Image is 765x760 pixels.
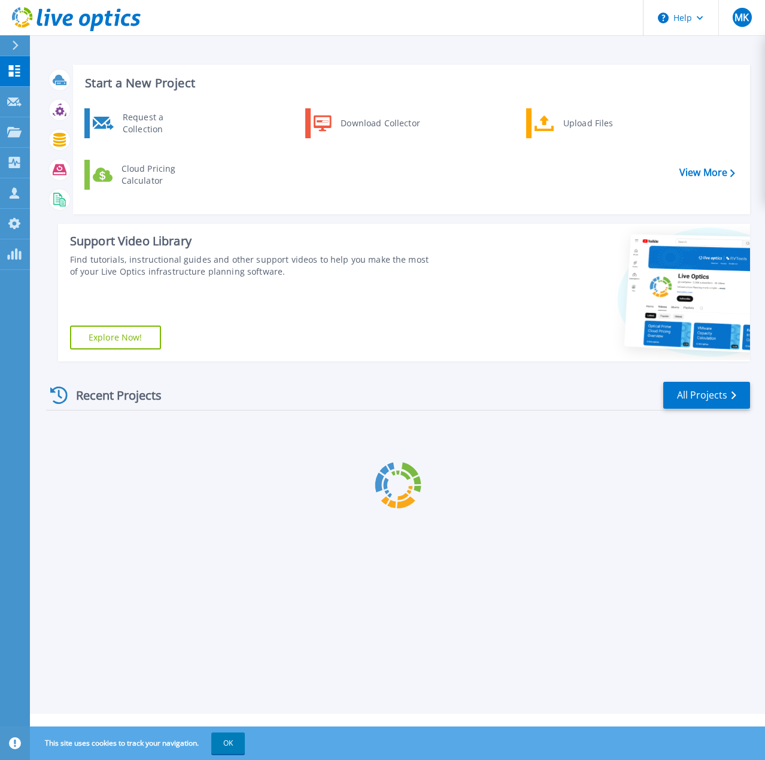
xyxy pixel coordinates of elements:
[33,732,245,754] span: This site uses cookies to track your navigation.
[116,163,204,187] div: Cloud Pricing Calculator
[663,382,750,409] a: All Projects
[679,167,735,178] a: View More
[305,108,428,138] a: Download Collector
[84,160,207,190] a: Cloud Pricing Calculator
[46,381,178,410] div: Recent Projects
[734,13,749,22] span: MK
[335,111,425,135] div: Download Collector
[526,108,649,138] a: Upload Files
[70,233,430,249] div: Support Video Library
[85,77,734,90] h3: Start a New Project
[211,732,245,754] button: OK
[84,108,207,138] a: Request a Collection
[70,254,430,278] div: Find tutorials, instructional guides and other support videos to help you make the most of your L...
[117,111,204,135] div: Request a Collection
[70,326,161,349] a: Explore Now!
[557,111,646,135] div: Upload Files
